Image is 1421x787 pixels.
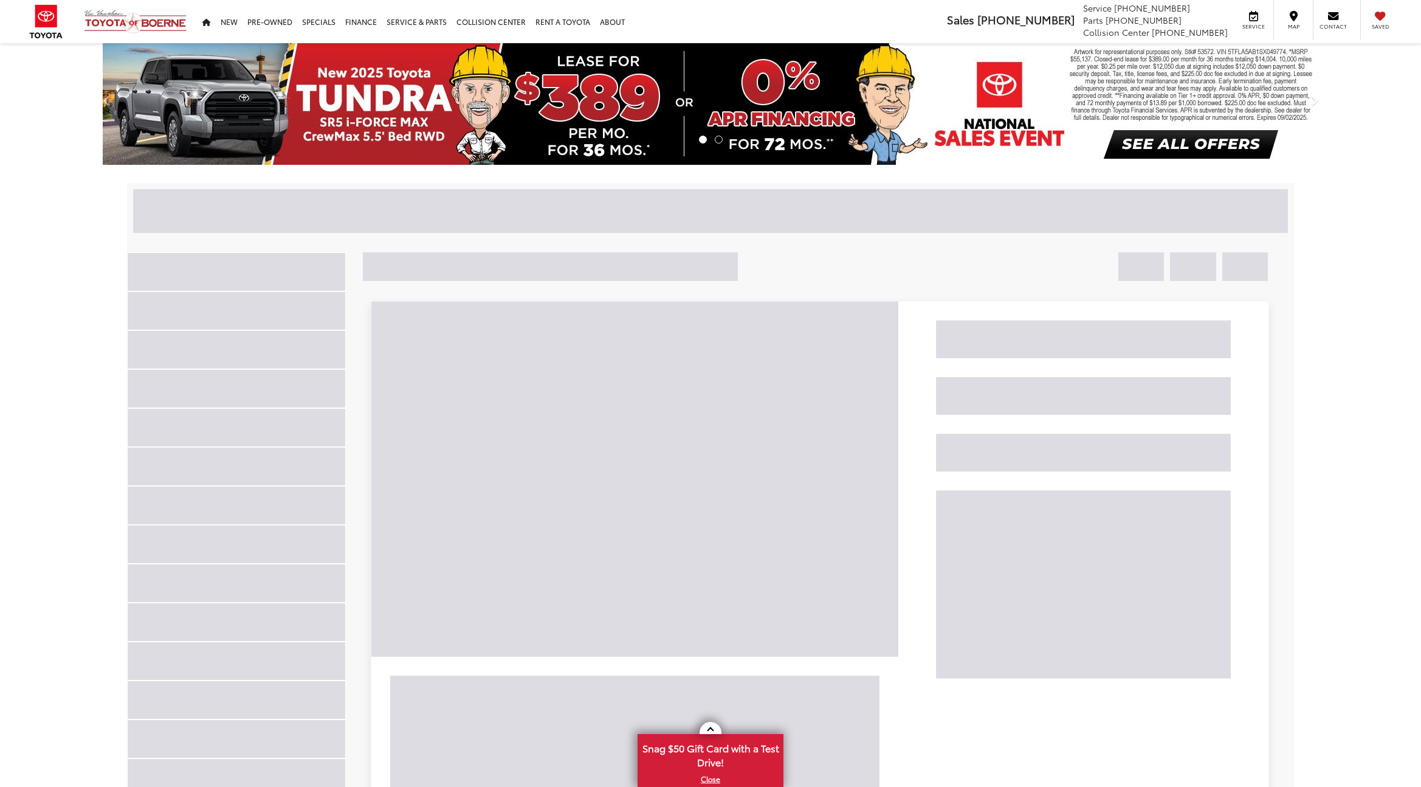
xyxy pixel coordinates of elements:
span: Map [1280,23,1307,30]
span: Snag $50 Gift Card with a Test Drive! [639,735,782,772]
span: [PHONE_NUMBER] [1114,2,1190,14]
img: Vic Vaughan Toyota of Boerne [84,9,187,34]
span: Collision Center [1083,26,1149,38]
span: [PHONE_NUMBER] [1106,14,1182,26]
span: Parts [1083,14,1103,26]
span: Service [1240,23,1267,30]
img: New 2025 Toyota Tundra [103,43,1318,165]
span: Sales [947,12,974,27]
span: [PHONE_NUMBER] [977,12,1075,27]
span: Contact [1319,23,1347,30]
span: [PHONE_NUMBER] [1152,26,1228,38]
span: Saved [1367,23,1394,30]
span: Service [1083,2,1112,14]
